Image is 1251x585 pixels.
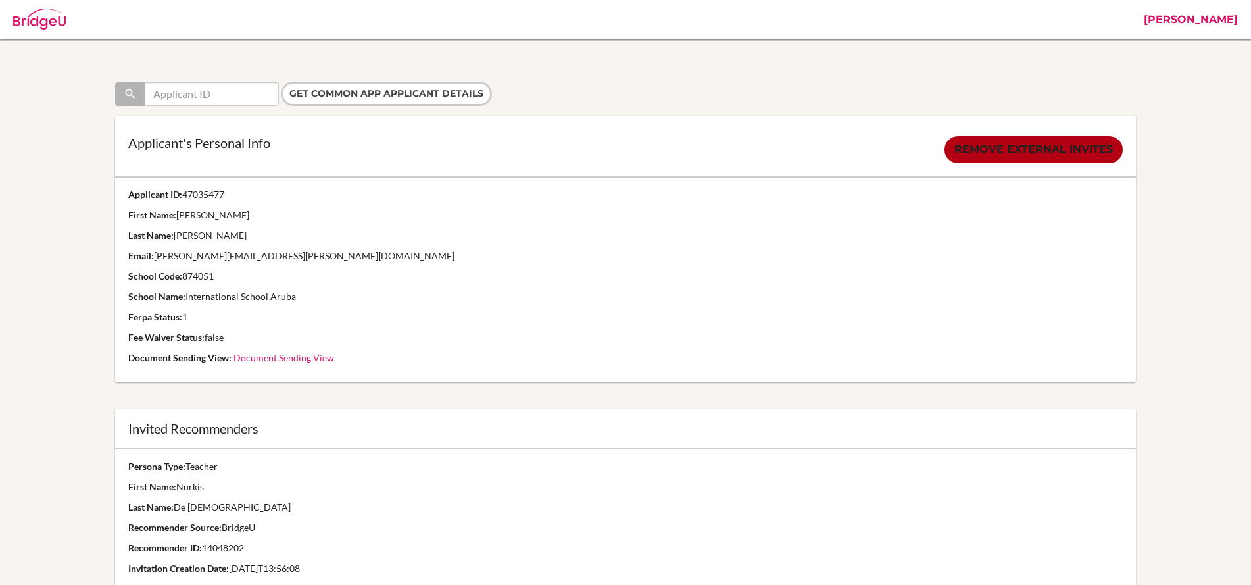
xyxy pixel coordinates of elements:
[79,10,287,30] div: Admin: Common App User Details
[281,82,492,106] input: Get Common App applicant details
[128,291,185,302] strong: School Name:
[128,352,232,363] strong: Document Sending View:
[13,9,66,30] img: Bridge-U
[128,250,154,261] strong: Email:
[128,209,176,220] strong: First Name:
[128,563,229,574] strong: Invitation Creation Date:
[128,136,270,149] p: Applicant's Personal Info
[233,352,334,363] a: Document Sending View
[128,311,1123,324] p: 1
[128,290,1123,303] p: International School Aruba
[128,542,202,553] strong: Recommender ID:
[128,522,222,533] strong: Recommender Source:
[128,460,1123,473] p: Teacher
[128,270,1123,283] p: 874051
[128,209,1123,222] p: [PERSON_NAME]
[128,521,1123,534] p: BridgeU
[944,136,1123,163] a: Remove external invites
[128,562,1123,575] p: [DATE]T13:56:08
[128,542,1123,555] p: 14048202
[128,270,182,282] strong: School Code:
[128,311,182,322] strong: Ferpa Status:
[128,230,174,241] strong: Last Name:
[128,189,182,200] strong: Applicant ID:
[128,501,1123,514] p: De [DEMOGRAPHIC_DATA]
[128,229,1123,242] p: [PERSON_NAME]
[128,331,1123,344] p: false
[128,480,1123,494] p: Nurkis
[128,332,205,343] strong: Fee Waiver Status:
[128,501,174,513] strong: Last Name:
[128,461,185,472] strong: Persona Type:
[128,481,176,492] strong: First Name:
[128,249,1123,263] p: [PERSON_NAME][EMAIL_ADDRESS][PERSON_NAME][DOMAIN_NAME]
[128,422,1123,435] div: Invited Recommenders
[128,188,1123,201] p: 47035477
[145,82,279,106] input: Applicant ID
